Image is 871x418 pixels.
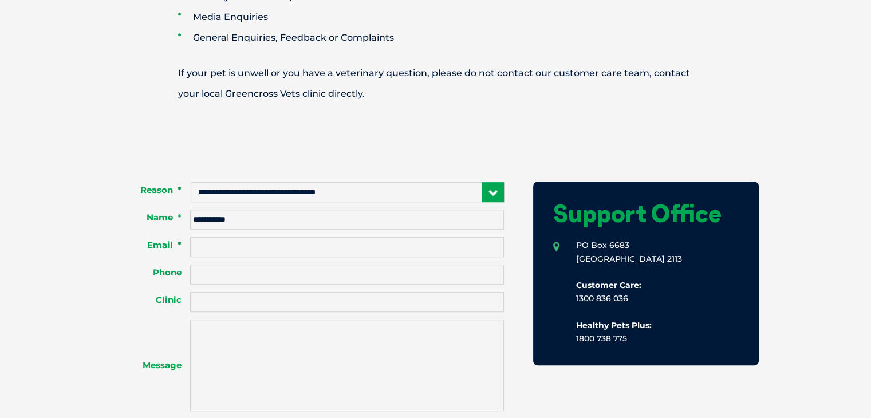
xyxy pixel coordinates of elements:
[112,267,191,278] label: Phone
[576,280,641,290] b: Customer Care:
[112,360,191,371] label: Message
[553,202,739,226] h1: Support Office
[178,27,734,48] li: General Enquiries, Feedback or Complaints
[178,7,734,27] li: Media Enquiries
[553,239,739,345] li: PO Box 6683 [GEOGRAPHIC_DATA] 2113 1300 836 036 1800 738 775
[849,52,860,64] button: Search
[138,63,734,104] p: If your pet is unwell or you have a veterinary question, please do not contact our customer care ...
[576,320,652,330] b: Healthy Pets Plus:
[112,239,191,251] label: Email
[112,294,191,306] label: Clinic
[112,184,191,196] label: Reason
[112,212,191,223] label: Name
